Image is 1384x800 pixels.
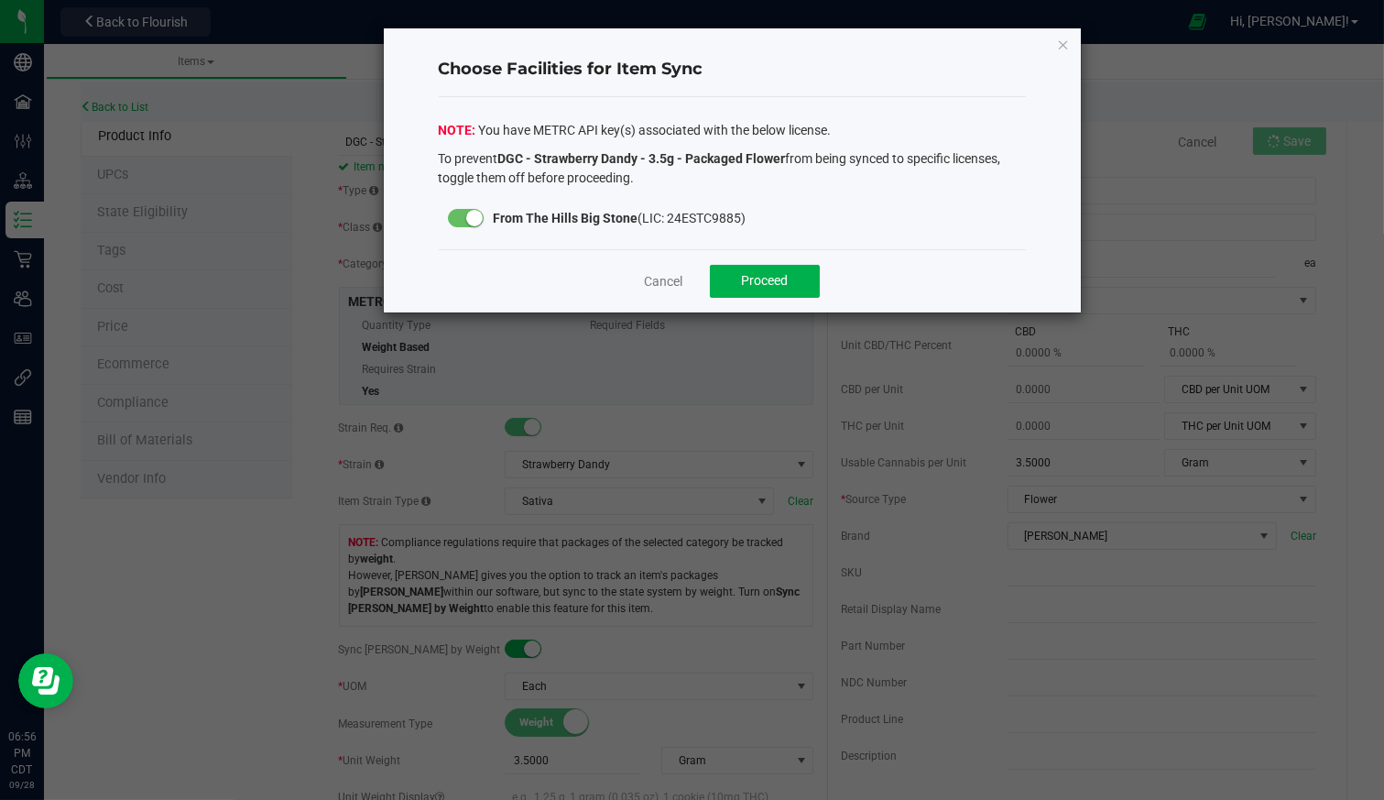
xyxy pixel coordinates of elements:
[494,211,638,225] strong: From The Hills Big Stone
[644,272,682,290] a: Cancel
[439,149,1026,188] p: To prevent from being synced to specific licenses, toggle them off before proceeding.
[742,273,789,288] span: Proceed
[494,211,746,225] span: (LIC: 24ESTC9885)
[439,121,1026,192] div: You have METRC API key(s) associated with the below license.
[710,265,820,298] button: Proceed
[439,58,1026,82] h4: Choose Facilities for Item Sync
[1057,33,1070,55] button: Close modal
[498,151,786,166] strong: DGC - Strawberry Dandy - 3.5g - Packaged Flower
[18,653,73,708] iframe: Resource center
